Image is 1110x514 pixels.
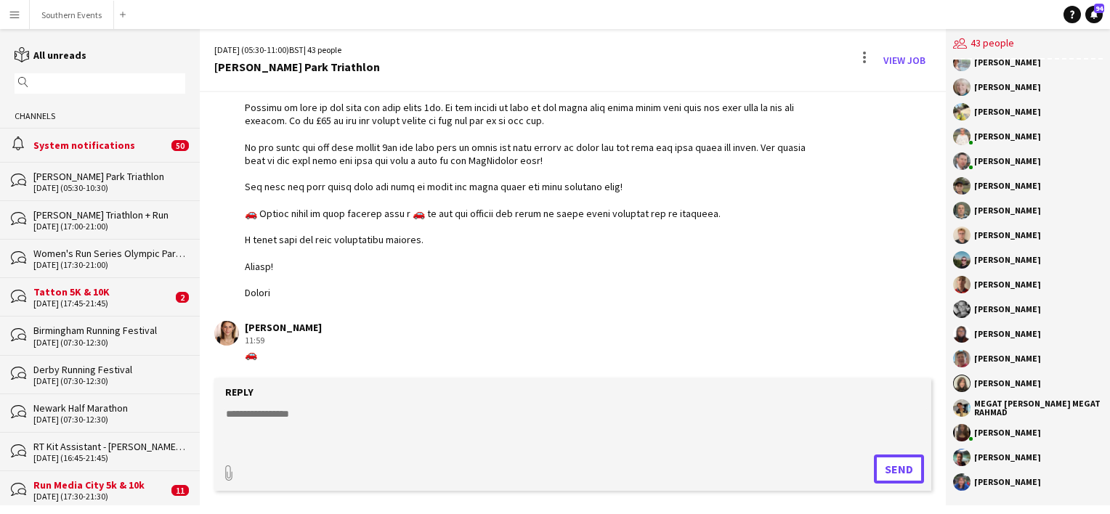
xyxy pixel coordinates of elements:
[33,491,168,502] div: [DATE] (17:30-21:30)
[33,247,185,260] div: Women's Run Series Olympic Park 5k and 10k
[245,334,322,347] div: 11:59
[33,338,185,348] div: [DATE] (07:30-12:30)
[33,208,185,221] div: [PERSON_NAME] Triathlon + Run
[33,221,185,232] div: [DATE] (17:00-21:00)
[974,478,1041,486] div: [PERSON_NAME]
[974,231,1041,240] div: [PERSON_NAME]
[225,385,254,399] label: Reply
[974,354,1041,363] div: [PERSON_NAME]
[33,401,185,415] div: Newark Half Marathon
[953,29,1103,60] div: 43 people
[33,453,185,463] div: [DATE] (16:45-21:45)
[974,206,1041,215] div: [PERSON_NAME]
[974,132,1041,141] div: [PERSON_NAME]
[33,183,185,193] div: [DATE] (05:30-10:30)
[176,292,189,303] span: 2
[30,1,114,29] button: Southern Events
[974,256,1041,264] div: [PERSON_NAME]
[874,454,924,484] button: Send
[974,107,1041,116] div: [PERSON_NAME]
[1085,6,1103,23] a: 94
[33,363,185,376] div: Derby Running Festival
[33,285,172,298] div: Tatton 5K & 10K
[974,58,1041,67] div: [PERSON_NAME]
[245,348,322,361] div: 🚗
[974,330,1041,338] div: [PERSON_NAME]
[974,181,1041,190] div: [PERSON_NAME]
[33,440,185,453] div: RT Kit Assistant - [PERSON_NAME] 5K & 10K
[214,60,380,73] div: [PERSON_NAME] Park Triathlon
[33,324,185,337] div: Birmingham Running Festival
[15,49,86,62] a: All unreads
[974,428,1041,437] div: [PERSON_NAME]
[33,478,168,491] div: Run Media City 5k & 10k
[214,44,380,57] div: [DATE] (05:30-11:00) | 43 people
[974,399,1103,417] div: MEGAT [PERSON_NAME] MEGAT RAHMAD
[974,280,1041,289] div: [PERSON_NAME]
[974,305,1041,314] div: [PERSON_NAME]
[878,49,931,72] a: View Job
[974,83,1041,91] div: [PERSON_NAME]
[1094,4,1104,13] span: 94
[245,321,322,334] div: [PERSON_NAME]
[974,453,1041,462] div: [PERSON_NAME]
[289,44,304,55] span: BST
[33,376,185,386] div: [DATE] (07:30-12:30)
[33,298,172,309] div: [DATE] (17:45-21:45)
[33,415,185,425] div: [DATE] (07:30-12:30)
[171,140,189,151] span: 50
[33,170,185,183] div: [PERSON_NAME] Park Triathlon
[33,260,185,270] div: [DATE] (17:30-21:00)
[974,379,1041,388] div: [PERSON_NAME]
[974,157,1041,166] div: [PERSON_NAME]
[33,139,168,152] div: System notifications
[171,485,189,496] span: 11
